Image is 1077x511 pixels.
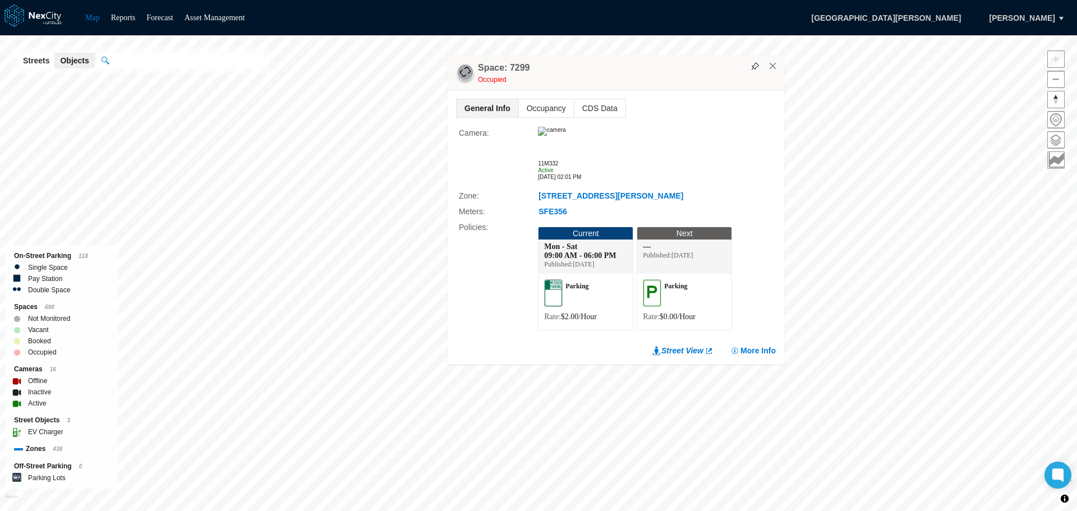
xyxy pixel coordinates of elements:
label: Parking Lots [28,472,66,484]
label: Active [28,398,47,409]
span: [PERSON_NAME] [989,12,1055,24]
label: Meters : [459,205,538,218]
label: Pay Station [28,273,62,284]
button: SFE356 [538,206,568,218]
div: Street Objects [14,415,110,426]
button: Layers management [1047,131,1065,149]
button: Reset bearing to north [1047,91,1065,108]
span: 0 [79,463,82,469]
label: Vacant [28,324,48,335]
a: Map [85,13,100,22]
label: Single Space [28,262,68,273]
button: Objects [54,53,94,68]
button: [PERSON_NAME] [978,8,1067,27]
span: 690 [45,304,54,310]
label: Camera : [459,127,538,186]
label: Zone : [459,190,538,202]
div: Cameras [14,363,110,375]
img: camera [538,127,565,136]
span: More Info [740,345,776,356]
div: 11M332 [538,160,776,167]
a: Forecast [146,13,173,22]
span: Streets [23,55,49,66]
button: Zoom out [1047,71,1065,88]
span: Zoom out [1048,71,1064,88]
label: Double Space [28,284,70,296]
div: Spaces [14,301,110,313]
label: Policies : [459,221,538,336]
label: Not Monitored [28,313,70,324]
h4: Space: 7299 [478,62,530,74]
span: Occupancy [519,99,574,117]
a: Asset Management [185,13,245,22]
div: On-Street Parking [14,250,110,262]
label: EV Charger [28,426,63,438]
label: Occupied [28,347,57,358]
div: Zones [14,443,110,455]
button: Home [1047,111,1065,128]
span: General Info [457,99,518,117]
span: 118 [79,253,88,259]
label: Booked [28,335,51,347]
img: svg%3e [751,62,759,70]
button: Streets [17,53,55,68]
button: Close popup [768,61,778,71]
a: Reports [111,13,136,22]
span: Objects [60,55,89,66]
span: Active [538,167,553,173]
span: [GEOGRAPHIC_DATA][PERSON_NAME] [799,8,973,27]
button: [STREET_ADDRESS][PERSON_NAME] [538,190,684,202]
span: Toggle attribution [1061,492,1068,505]
span: Zoom in [1048,51,1064,67]
button: Toggle attribution [1058,492,1071,505]
span: Reset bearing to north [1048,91,1064,108]
label: Offline [28,375,47,386]
button: Zoom in [1047,50,1065,68]
div: [DATE] 02:01 PM [538,174,776,181]
div: Off-Street Parking [14,461,110,472]
button: More Info [730,345,776,356]
a: Street View [652,345,714,356]
span: Occupied [478,76,507,84]
span: 438 [53,446,62,452]
span: 16 [50,366,56,372]
a: Mapbox homepage [5,495,18,508]
span: 3 [67,417,70,423]
span: Street View [661,345,703,356]
span: CDS Data [574,99,625,117]
button: Key metrics [1047,151,1065,169]
label: Inactive [28,386,51,398]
